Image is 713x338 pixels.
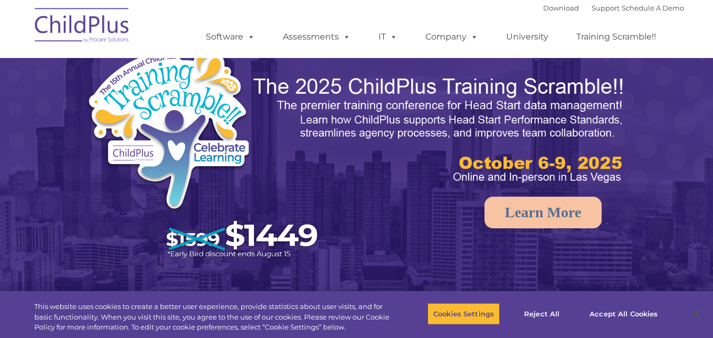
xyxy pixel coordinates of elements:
button: Cookies Settings [427,303,500,325]
button: Close [685,302,708,325]
button: Accept All Cookies [584,303,663,325]
a: Schedule A Demo [622,4,684,12]
a: Learn More [484,197,602,228]
button: Reject All [509,303,575,325]
div: This website uses cookies to create a better user experience, provide statistics about user visit... [34,302,392,333]
a: IT [368,26,408,47]
a: Support [592,4,620,12]
img: ChildPlus by Procare Solutions [30,1,135,53]
a: Software [195,26,265,47]
a: Company [415,26,489,47]
a: University [496,26,559,47]
font: | [543,4,684,12]
a: Download [543,4,579,12]
a: Training Scramble!! [566,26,667,47]
a: Assessments [272,26,361,47]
